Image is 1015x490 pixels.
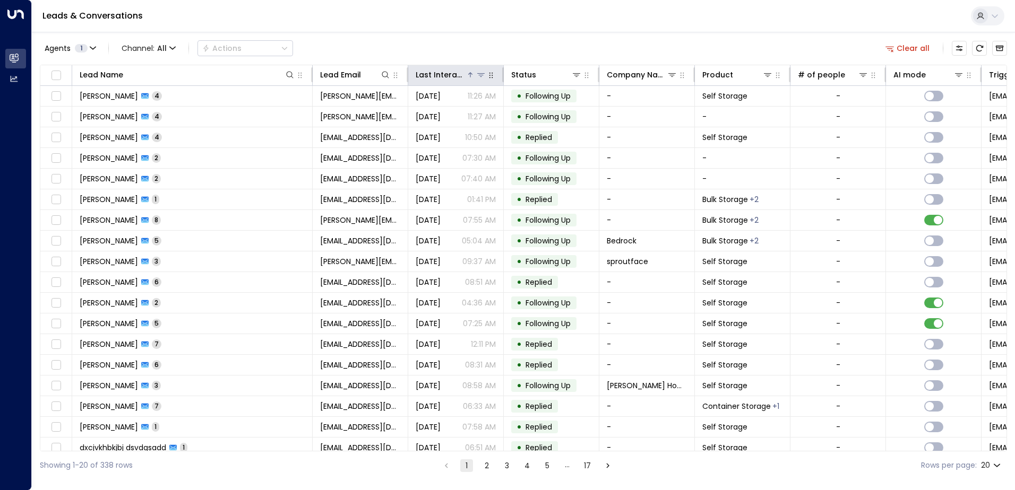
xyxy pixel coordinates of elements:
div: • [517,170,522,188]
span: All [157,44,167,52]
div: - [836,173,840,184]
span: 3 [152,381,161,390]
span: Agents [45,45,71,52]
span: Refresh [972,41,987,56]
span: Nicolette Kitchenbrand [80,153,138,163]
span: kazmirajoy@gmail.com [320,277,400,287]
div: • [517,211,522,229]
span: simonparry@mcgregorparry.co.uk [320,360,400,370]
td: - [695,169,790,189]
div: Actions [202,43,242,53]
span: emma.bone@live.co.uk [320,297,400,308]
span: 1 [152,422,159,431]
span: Toggle select row [49,296,63,310]
div: • [517,149,522,167]
span: Self Storage [702,442,747,453]
span: Toggle select row [49,234,63,248]
span: janet.wilde65@outlook.com [320,215,400,225]
span: Replied [526,194,552,205]
div: - [836,215,840,225]
span: 2 [152,298,161,307]
span: May 21, 2025 [416,380,441,391]
td: - [695,107,790,127]
div: - [836,91,840,101]
p: 04:36 AM [462,297,496,308]
span: Kiprida Earl Savage [80,422,138,432]
span: pastyqueen007@hotmail.com [320,401,400,412]
span: 5 [152,319,161,328]
span: staciebrown88@outlook.com [320,339,400,349]
span: Replied [526,442,552,453]
div: • [517,252,522,270]
div: Showing 1-20 of 338 rows [40,460,133,471]
span: Toggle select row [49,421,63,434]
span: Nancy Corsaro [80,318,138,329]
span: Following Up [526,256,571,267]
div: • [517,356,522,374]
span: Simon Parry [80,360,138,370]
div: Lead Name [80,68,123,81]
span: Jenny White [80,235,138,246]
td: - [599,272,695,292]
span: lovegrovebreen@gmail.com [320,132,400,143]
span: Following Up [526,215,571,225]
p: 07:25 AM [463,318,496,329]
span: May 18, 2025 [416,339,441,349]
span: Apr 07, 2025 [416,153,441,163]
p: 07:58 AM [462,422,496,432]
div: AI mode [893,68,926,81]
span: 6 [152,277,161,286]
td: - [599,334,695,354]
span: John Smith [80,91,138,101]
div: - [836,401,840,412]
span: Replied [526,422,552,432]
div: • [517,273,522,291]
div: • [517,418,522,436]
button: Agents1 [40,41,100,56]
td: - [599,148,695,168]
span: Geoff Lovegrove [80,132,138,143]
button: Clear all [881,41,934,56]
span: Emma Bone [80,297,138,308]
span: 7 [152,401,161,410]
span: May 12, 2025 [416,318,441,329]
button: Go to page 3 [501,459,513,472]
button: Go to next page [601,459,614,472]
span: simonh@harrisonhome.com [320,380,400,391]
td: - [599,437,695,458]
span: Toggle select all [49,69,63,82]
span: Janet Wilde [80,215,138,225]
span: Toggle select row [49,131,63,144]
span: nancypiner@icloud.com [320,318,400,329]
button: Archived Leads [992,41,1007,56]
div: - [836,132,840,143]
td: - [599,417,695,437]
span: Kiprida.Savage@space-station.co.uk [320,422,400,432]
span: Toggle select row [49,400,63,413]
span: May 21, 2025 [416,360,441,370]
span: Apr 02, 2025 [416,132,441,143]
span: May 22, 2025 [416,401,441,412]
span: May 07, 2025 [416,297,441,308]
span: 7 [152,339,161,348]
span: dxcjvkhbkjbj dsvdgsadd [80,442,166,453]
button: Customize [952,41,967,56]
span: dsaddsdhh@gmail.com [320,442,400,453]
td: - [599,86,695,106]
div: Last Interacted [416,68,466,81]
span: Michael Booth [80,194,138,205]
span: Bedrock [607,235,636,246]
span: Apr 07, 2025 [416,173,441,184]
button: Channel:All [117,41,180,56]
div: Button group with a nested menu [197,40,293,56]
div: • [517,294,522,312]
span: Container Storage [702,401,771,412]
div: • [517,232,522,250]
td: - [599,396,695,416]
div: Container Storage,Self Storage [750,215,759,225]
span: Toggle select row [49,276,63,289]
span: kitchenbrand_1975@yahoo.co.uk [320,153,400,163]
button: Go to page 17 [581,459,594,472]
p: 10:50 AM [465,132,496,143]
span: 1 [180,443,187,452]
